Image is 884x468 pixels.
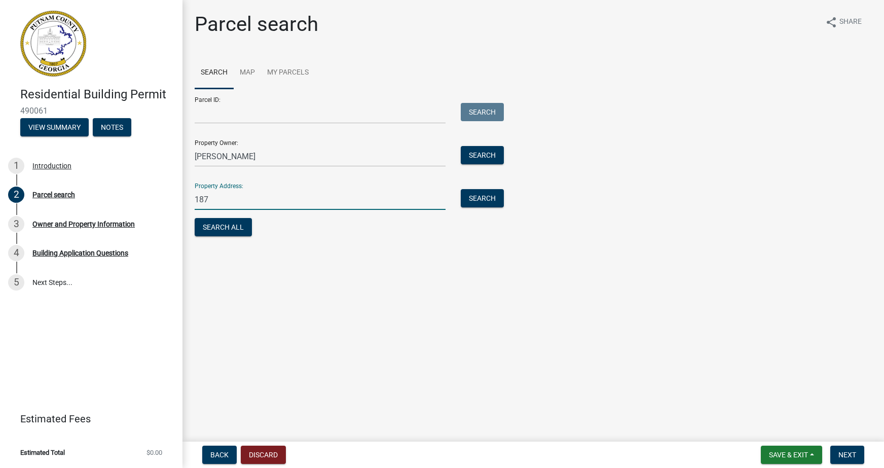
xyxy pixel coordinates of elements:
[234,57,261,89] a: Map
[32,191,75,198] div: Parcel search
[20,87,174,102] h4: Residential Building Permit
[769,451,808,459] span: Save & Exit
[761,446,822,464] button: Save & Exit
[8,409,166,429] a: Estimated Fees
[8,187,24,203] div: 2
[20,124,89,132] wm-modal-confirm: Summary
[93,124,131,132] wm-modal-confirm: Notes
[461,103,504,121] button: Search
[839,16,862,28] span: Share
[20,11,86,77] img: Putnam County, Georgia
[838,451,856,459] span: Next
[195,12,318,37] h1: Parcel search
[195,218,252,236] button: Search All
[93,118,131,136] button: Notes
[32,162,71,169] div: Introduction
[20,449,65,456] span: Estimated Total
[261,57,315,89] a: My Parcels
[461,189,504,207] button: Search
[32,249,128,257] div: Building Application Questions
[8,245,24,261] div: 4
[830,446,864,464] button: Next
[8,158,24,174] div: 1
[20,118,89,136] button: View Summary
[8,274,24,291] div: 5
[241,446,286,464] button: Discard
[817,12,870,32] button: shareShare
[461,146,504,164] button: Search
[825,16,837,28] i: share
[146,449,162,456] span: $0.00
[210,451,229,459] span: Back
[195,57,234,89] a: Search
[202,446,237,464] button: Back
[32,221,135,228] div: Owner and Property Information
[20,106,162,116] span: 490061
[8,216,24,232] div: 3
